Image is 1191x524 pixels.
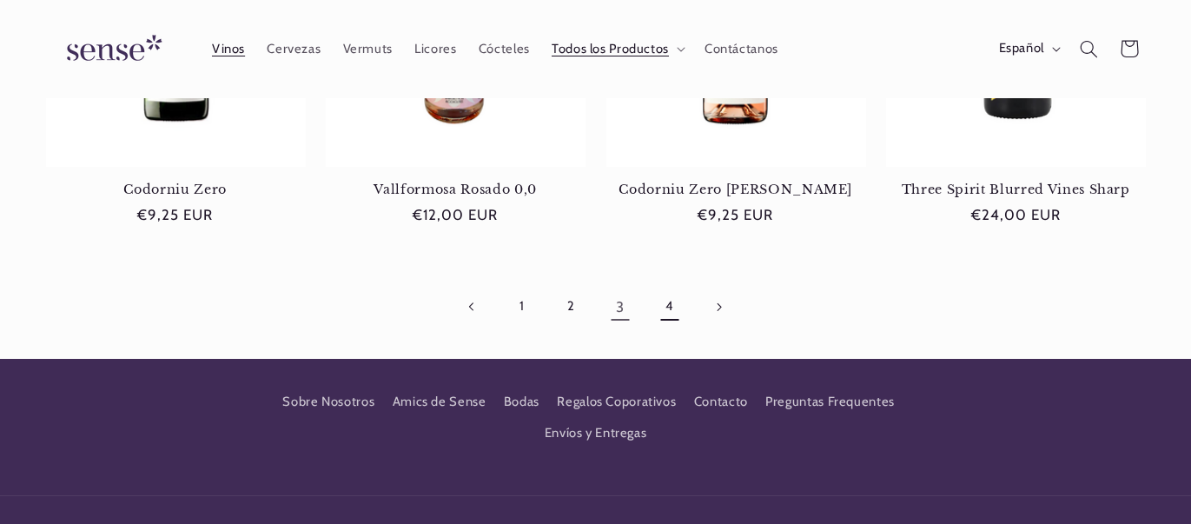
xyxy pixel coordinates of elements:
[694,387,748,418] a: Contacto
[552,41,669,57] span: Todos los Productos
[343,41,393,57] span: Vermuts
[267,41,321,57] span: Cervezas
[479,41,530,57] span: Cócteles
[551,287,591,327] a: Página 2
[886,182,1146,197] a: Three Spirit Blurred Vines Sharp
[545,418,647,449] a: Envíos y Entregas
[698,287,738,327] a: Página siguiente
[282,391,374,418] a: Sobre Nosotros
[649,287,689,327] a: Página 4
[765,387,895,418] a: Preguntas Frequentes
[212,41,245,57] span: Vinos
[414,41,456,57] span: Licores
[557,387,676,418] a: Regalos Coporativos
[46,182,306,197] a: Codorniu Zero
[46,24,176,74] img: Sense
[326,182,586,197] a: Vallformosa Rosado 0,0
[256,30,332,68] a: Cervezas
[201,30,255,68] a: Vinos
[393,387,486,418] a: Amics de Sense
[540,30,693,68] summary: Todos los Productos
[999,40,1044,59] span: Español
[404,30,468,68] a: Licores
[467,30,540,68] a: Cócteles
[600,287,640,327] a: Página 3
[988,31,1069,66] button: Español
[705,41,778,57] span: Contáctanos
[46,287,1146,327] nav: Paginación
[693,30,789,68] a: Contáctanos
[606,182,866,197] a: Codorniu Zero [PERSON_NAME]
[501,287,541,327] a: Página 1
[504,387,539,418] a: Bodas
[39,17,183,81] a: Sense
[1069,29,1108,69] summary: Búsqueda
[453,287,493,327] a: Pagina anterior
[332,30,404,68] a: Vermuts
